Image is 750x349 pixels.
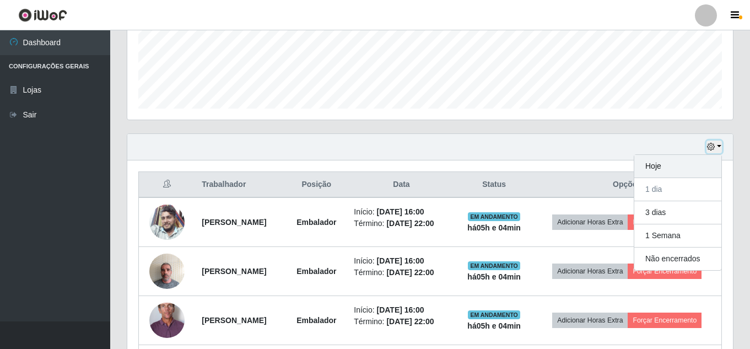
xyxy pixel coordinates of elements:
[202,316,266,325] strong: [PERSON_NAME]
[634,248,721,270] button: Não encerrados
[456,172,533,198] th: Status
[468,261,520,270] span: EM ANDAMENTO
[634,224,721,248] button: 1 Semana
[354,316,449,327] li: Término:
[354,255,449,267] li: Início:
[634,201,721,224] button: 3 dias
[354,206,449,218] li: Início:
[533,172,722,198] th: Opções
[296,267,336,276] strong: Embalador
[468,310,520,319] span: EM ANDAMENTO
[354,267,449,278] li: Término:
[628,264,702,279] button: Forçar Encerramento
[377,305,424,314] time: [DATE] 16:00
[195,172,285,198] th: Trabalhador
[149,205,185,240] img: 1646132801088.jpeg
[386,268,434,277] time: [DATE] 22:00
[552,313,628,328] button: Adicionar Horas Extra
[18,8,67,22] img: CoreUI Logo
[296,218,336,227] strong: Embalador
[285,172,347,198] th: Posição
[628,313,702,328] button: Forçar Encerramento
[634,178,721,201] button: 1 dia
[377,207,424,216] time: [DATE] 16:00
[296,316,336,325] strong: Embalador
[202,218,266,227] strong: [PERSON_NAME]
[467,272,521,281] strong: há 05 h e 04 min
[467,223,521,232] strong: há 05 h e 04 min
[628,214,702,230] button: Forçar Encerramento
[552,214,628,230] button: Adicionar Horas Extra
[467,321,521,330] strong: há 05 h e 04 min
[202,267,266,276] strong: [PERSON_NAME]
[149,248,185,294] img: 1707417653840.jpeg
[377,256,424,265] time: [DATE] 16:00
[386,317,434,326] time: [DATE] 22:00
[354,218,449,229] li: Término:
[347,172,455,198] th: Data
[552,264,628,279] button: Adicionar Horas Extra
[634,155,721,178] button: Hoje
[354,304,449,316] li: Início:
[468,212,520,221] span: EM ANDAMENTO
[386,219,434,228] time: [DATE] 22:00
